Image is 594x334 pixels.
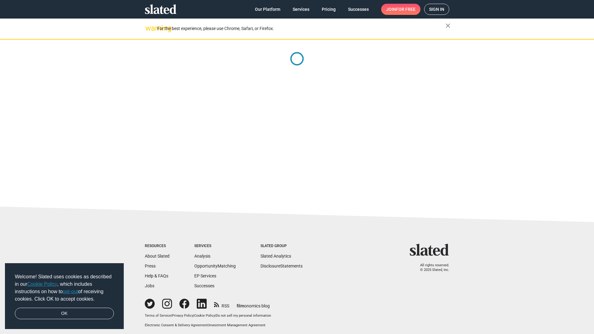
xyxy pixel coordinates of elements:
[15,308,114,319] a: dismiss cookie message
[348,4,369,15] span: Successes
[424,4,449,15] a: Sign in
[193,314,194,318] span: |
[209,323,265,327] a: Investment Management Agreement
[15,273,114,303] span: Welcome! Slated uses cookies as described in our , which includes instructions on how to of recei...
[27,281,57,287] a: Cookie Policy
[414,263,449,272] p: All rights reserved. © 2025 Slated, Inc.
[260,254,291,259] a: Slated Analytics
[63,289,78,294] a: opt-out
[444,22,452,29] mat-icon: close
[145,283,154,288] a: Jobs
[194,283,214,288] a: Successes
[396,4,415,15] span: for free
[255,4,280,15] span: Our Platform
[293,4,309,15] span: Services
[194,263,236,268] a: OpportunityMatching
[215,314,216,318] span: |
[429,4,444,15] span: Sign in
[208,323,209,327] span: |
[157,24,445,33] div: For the best experience, please use Chrome, Safari, or Firefox.
[145,314,171,318] a: Terms of Service
[216,314,271,318] button: Do not sell my personal information
[5,263,124,329] div: cookieconsent
[343,4,374,15] a: Successes
[145,244,170,249] div: Resources
[145,273,168,278] a: Help & FAQs
[145,323,208,327] a: Electronic Consent & Delivery Agreement
[250,4,285,15] a: Our Platform
[194,314,215,318] a: Cookie Policy
[171,314,172,318] span: |
[145,263,156,268] a: Press
[381,4,420,15] a: Joinfor free
[237,303,244,308] span: film
[317,4,341,15] a: Pricing
[237,298,270,309] a: filmonomics blog
[322,4,336,15] span: Pricing
[194,254,210,259] a: Analysis
[260,244,303,249] div: Slated Group
[194,273,216,278] a: EP Services
[145,24,153,32] mat-icon: warning
[194,244,236,249] div: Services
[386,4,415,15] span: Join
[288,4,314,15] a: Services
[214,299,229,309] a: RSS
[145,254,170,259] a: About Slated
[172,314,193,318] a: Privacy Policy
[260,263,303,268] a: DisclosureStatements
